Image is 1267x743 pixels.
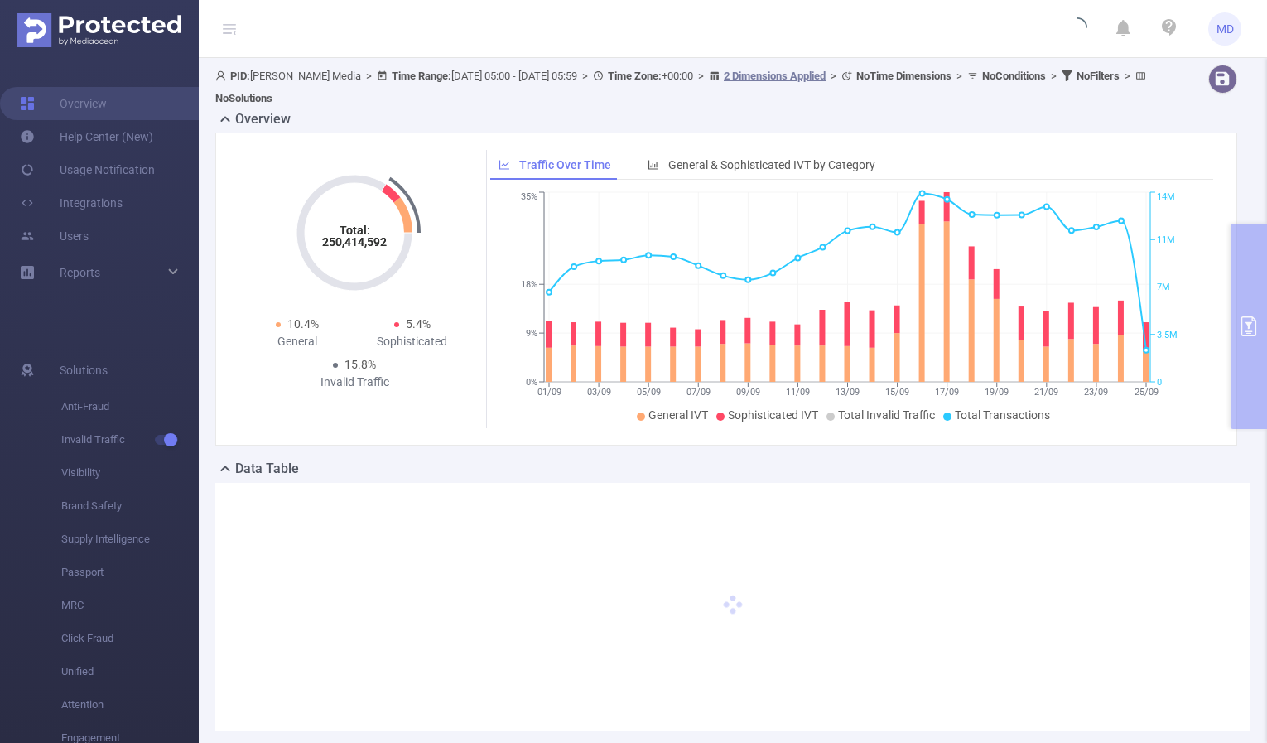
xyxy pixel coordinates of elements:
tspan: 18% [521,279,537,290]
tspan: 17/09 [935,387,959,398]
b: No Solutions [215,92,272,104]
tspan: 250,414,592 [322,235,387,248]
span: Attention [61,688,199,721]
span: MD [1216,12,1234,46]
b: No Filters [1077,70,1120,82]
tspan: 35% [521,192,537,203]
tspan: 0 [1157,377,1162,388]
span: Total Invalid Traffic [838,408,935,422]
span: Sophisticated IVT [728,408,818,422]
span: > [577,70,593,82]
tspan: 11M [1157,234,1175,245]
h2: Data Table [235,459,299,479]
span: > [1046,70,1062,82]
span: General IVT [648,408,708,422]
img: Protected Media [17,13,181,47]
span: Traffic Over Time [519,158,611,171]
tspan: 19/09 [985,387,1009,398]
span: General & Sophisticated IVT by Category [668,158,875,171]
span: > [361,70,377,82]
span: 5.4% [406,317,431,330]
tspan: Total: [340,224,370,237]
tspan: 13/09 [836,387,860,398]
a: Integrations [20,186,123,220]
tspan: 14M [1157,192,1175,203]
i: icon: loading [1067,17,1087,41]
span: Passport [61,556,199,589]
tspan: 9% [526,328,537,339]
a: Users [20,220,89,253]
span: Supply Intelligence [61,523,199,556]
tspan: 7M [1157,282,1170,293]
span: Click Fraud [61,622,199,655]
i: icon: line-chart [499,159,510,171]
span: Anti-Fraud [61,390,199,423]
b: Time Zone: [608,70,662,82]
span: Visibility [61,456,199,490]
span: Total Transactions [955,408,1050,422]
span: Solutions [60,354,108,387]
span: [PERSON_NAME] Media [DATE] 05:00 - [DATE] 05:59 +00:00 [215,70,1150,104]
span: 15.8% [344,358,376,371]
span: > [693,70,709,82]
span: Reports [60,266,100,279]
span: 10.4% [287,317,319,330]
a: Reports [60,256,100,289]
b: No Time Dimensions [856,70,951,82]
h2: Overview [235,109,291,129]
tspan: 03/09 [587,387,611,398]
div: Sophisticated [354,333,470,350]
tspan: 3.5M [1157,330,1178,340]
span: MRC [61,589,199,622]
i: icon: bar-chart [648,159,659,171]
u: 2 Dimensions Applied [724,70,826,82]
tspan: 25/09 [1135,387,1159,398]
tspan: 21/09 [1034,387,1058,398]
tspan: 07/09 [686,387,711,398]
tspan: 05/09 [637,387,661,398]
a: Overview [20,87,107,120]
b: Time Range: [392,70,451,82]
a: Usage Notification [20,153,155,186]
span: > [826,70,841,82]
span: > [951,70,967,82]
tspan: 15/09 [885,387,909,398]
tspan: 23/09 [1084,387,1108,398]
tspan: 09/09 [736,387,760,398]
span: Invalid Traffic [61,423,199,456]
div: Invalid Traffic [297,374,412,391]
tspan: 0% [526,377,537,388]
tspan: 11/09 [786,387,810,398]
span: Unified [61,655,199,688]
span: Brand Safety [61,490,199,523]
b: PID: [230,70,250,82]
div: General [239,333,354,350]
b: No Conditions [982,70,1046,82]
span: > [1120,70,1135,82]
a: Help Center (New) [20,120,153,153]
i: icon: user [215,70,230,81]
tspan: 01/09 [537,387,561,398]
